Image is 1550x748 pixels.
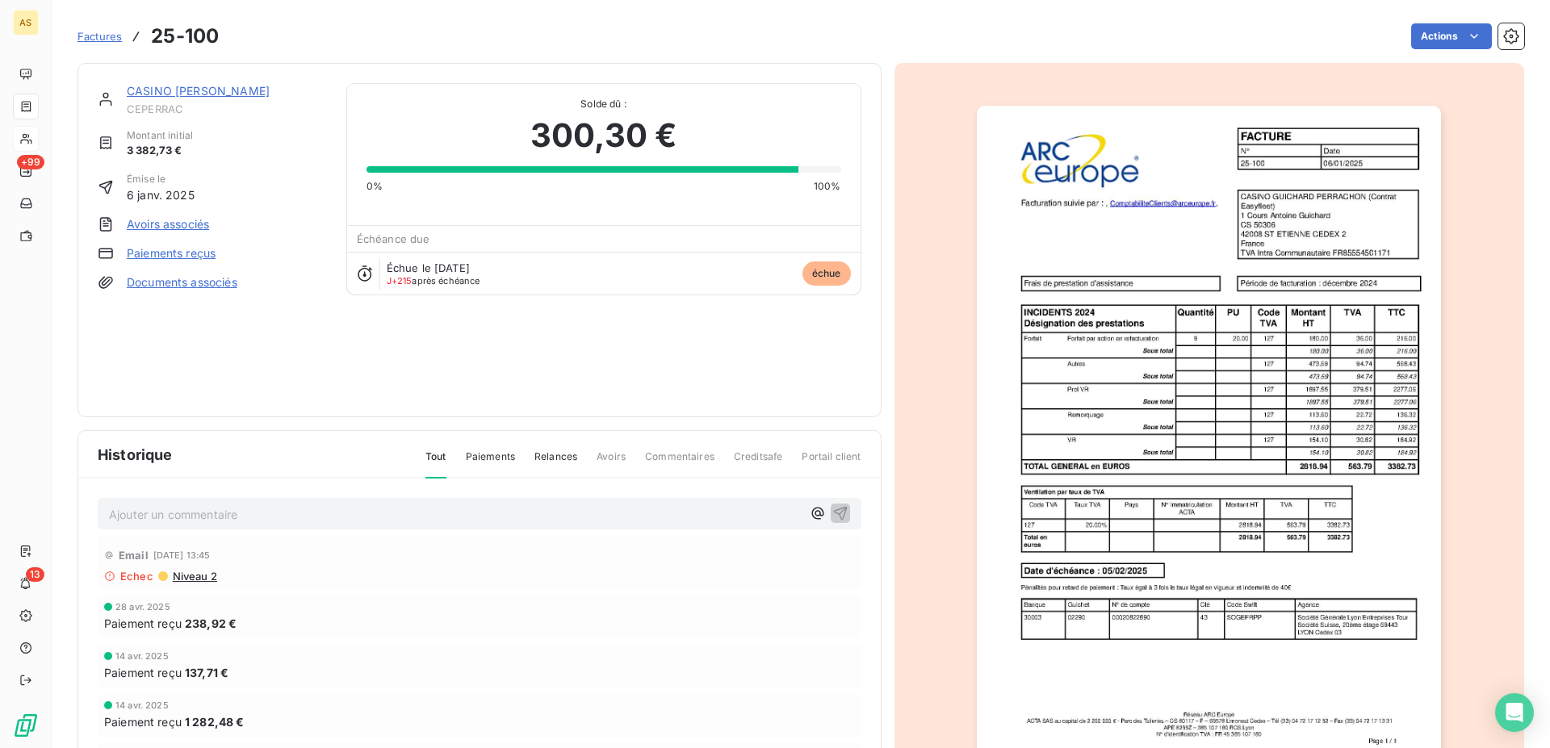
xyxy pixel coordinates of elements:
[104,664,182,681] span: Paiement reçu
[645,449,714,477] span: Commentaires
[185,664,228,681] span: 137,71 €
[13,10,39,36] div: AS
[127,84,270,98] a: CASINO [PERSON_NAME]
[185,615,237,632] span: 238,92 €
[367,179,383,194] span: 0%
[530,111,677,160] span: 300,30 €
[127,186,195,203] span: 6 janv. 2025
[17,155,44,169] span: +99
[77,30,122,43] span: Factures
[425,449,446,478] span: Tout
[151,22,219,51] h3: 25-100
[115,700,169,710] span: 14 avr. 2025
[357,232,430,245] span: Échéance due
[104,615,182,632] span: Paiement reçu
[387,276,480,286] span: après échéance
[98,444,173,466] span: Historique
[127,143,193,159] span: 3 382,73 €
[115,651,169,661] span: 14 avr. 2025
[127,274,237,290] a: Documents associés
[802,449,861,477] span: Portail client
[802,261,851,286] span: échue
[387,261,470,274] span: Échue le [DATE]
[127,216,209,232] a: Avoirs associés
[26,567,44,582] span: 13
[466,449,515,477] span: Paiements
[115,602,170,612] span: 28 avr. 2025
[814,179,841,194] span: 100%
[127,172,195,186] span: Émise le
[119,549,149,562] span: Email
[120,570,153,583] span: Echec
[367,97,841,111] span: Solde dû :
[127,102,327,115] span: CEPERRAC
[534,449,577,477] span: Relances
[104,713,182,730] span: Paiement reçu
[1495,693,1534,732] div: Open Intercom Messenger
[127,128,193,143] span: Montant initial
[185,713,245,730] span: 1 282,48 €
[153,550,211,560] span: [DATE] 13:45
[171,570,217,583] span: Niveau 2
[13,712,39,738] img: Logo LeanPay
[127,245,216,261] a: Paiements reçus
[1411,23,1492,49] button: Actions
[734,449,783,477] span: Creditsafe
[597,449,626,477] span: Avoirs
[387,275,413,286] span: J+215
[77,28,122,44] a: Factures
